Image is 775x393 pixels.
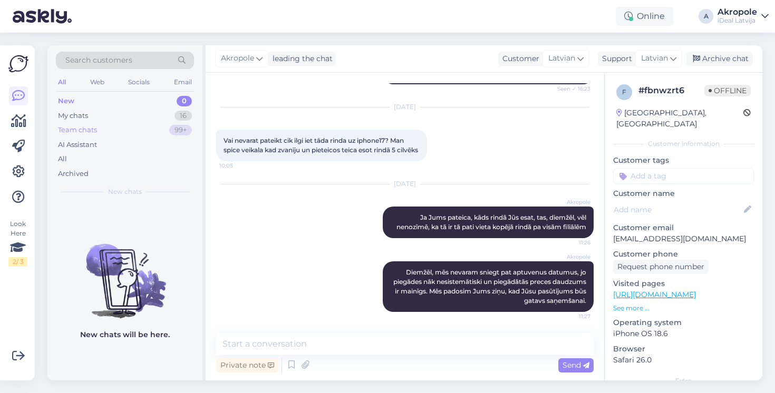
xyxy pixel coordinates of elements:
[551,85,590,93] span: Seen ✓ 16:23
[216,179,594,189] div: [DATE]
[614,204,742,215] input: Add name
[613,222,754,233] p: Customer email
[58,154,67,164] div: All
[613,139,754,149] div: Customer information
[216,358,278,372] div: Private note
[551,253,590,261] span: Akropole
[47,225,202,320] img: No chats
[126,75,152,89] div: Socials
[268,53,333,64] div: leading the chat
[613,303,754,313] p: See more ...
[718,8,757,16] div: Akropole
[641,53,668,64] span: Latvian
[563,360,589,370] span: Send
[613,168,754,184] input: Add a tag
[219,162,259,170] span: 10:05
[221,53,254,64] span: Akropole
[613,328,754,339] p: iPhone OS 18.6
[613,376,754,386] div: Extra
[177,96,192,106] div: 0
[65,55,132,66] span: Search customers
[616,7,673,26] div: Online
[8,54,28,74] img: Askly Logo
[613,249,754,260] p: Customer phone
[58,111,88,121] div: My chats
[548,53,575,64] span: Latvian
[551,239,590,247] span: 11:26
[613,355,754,366] p: Safari 26.0
[718,16,757,25] div: iDeal Latvija
[551,198,590,206] span: Akropole
[58,169,89,179] div: Archived
[58,140,97,150] div: AI Assistant
[8,257,27,267] div: 2 / 3
[56,75,68,89] div: All
[175,111,192,121] div: 16
[699,9,713,24] div: A
[598,53,632,64] div: Support
[216,102,594,112] div: [DATE]
[616,107,743,130] div: [GEOGRAPHIC_DATA], [GEOGRAPHIC_DATA]
[613,155,754,166] p: Customer tags
[172,75,194,89] div: Email
[613,233,754,244] p: [EMAIL_ADDRESS][DOMAIN_NAME]
[169,125,192,135] div: 99+
[8,219,27,267] div: Look Here
[498,53,539,64] div: Customer
[58,125,97,135] div: Team chats
[622,88,626,96] span: f
[686,52,753,66] div: Archive chat
[613,260,709,274] div: Request phone number
[393,268,588,304] span: Diemžēl, mēs nevaram sniegt pat aptuvenus datumus, jo piegādes nāk nesistemātiski un piegādātās p...
[88,75,106,89] div: Web
[704,85,751,96] span: Offline
[613,317,754,328] p: Operating system
[551,312,590,320] span: 11:27
[58,96,74,106] div: New
[613,188,754,199] p: Customer name
[224,136,418,154] span: Vai nevarat pateikt cik ilgi iet tāda rinda uz iphone17? Man spice veikala kad zvanīju un pieteic...
[718,8,769,25] a: AkropoleiDeal Latvija
[396,213,588,231] span: Ja Jums pateica, kāds rindā Jūs esat, tas, diemžēl, vēl nenozīmē, ka tā ir tā pati vieta kopējā r...
[108,187,142,196] span: New chats
[80,329,170,340] p: New chats will be here.
[613,278,754,289] p: Visited pages
[613,343,754,355] p: Browser
[638,84,704,97] div: # fbnwzrt6
[613,290,696,299] a: [URL][DOMAIN_NAME]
